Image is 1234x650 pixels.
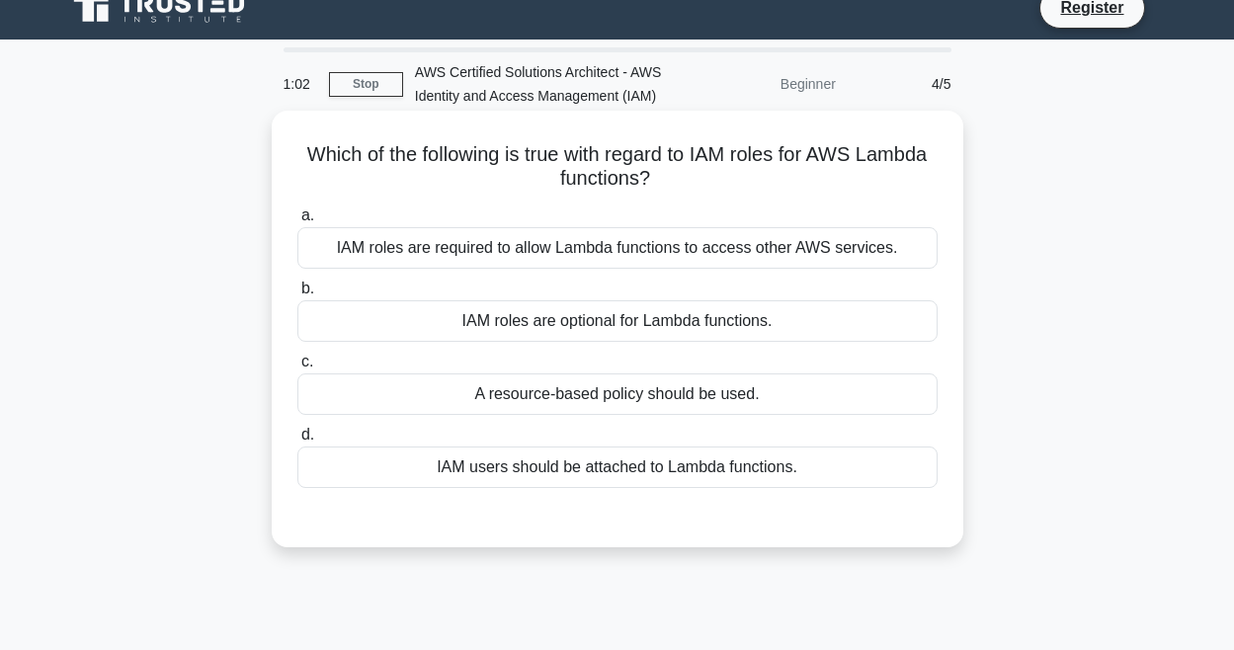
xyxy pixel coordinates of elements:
div: 4/5 [848,64,963,104]
span: b. [301,280,314,296]
span: c. [301,353,313,369]
a: Stop [329,72,403,97]
div: IAM roles are required to allow Lambda functions to access other AWS services. [297,227,938,269]
span: a. [301,206,314,223]
div: Beginner [675,64,848,104]
div: AWS Certified Solutions Architect - AWS Identity and Access Management (IAM) [403,52,675,116]
h5: Which of the following is true with regard to IAM roles for AWS Lambda functions? [295,142,940,192]
div: A resource-based policy should be used. [297,373,938,415]
span: d. [301,426,314,443]
div: IAM roles are optional for Lambda functions. [297,300,938,342]
div: 1:02 [272,64,329,104]
div: IAM users should be attached to Lambda functions. [297,447,938,488]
